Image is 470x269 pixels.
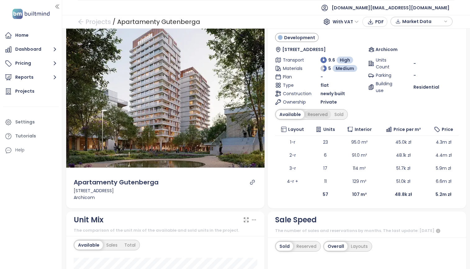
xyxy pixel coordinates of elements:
span: Building use [376,80,399,94]
span: 4.4m zł [435,152,452,158]
span: Layout [288,126,304,133]
div: Sold [331,110,347,119]
div: Help [3,144,59,156]
span: Apartamenty Gutenberga [275,20,360,29]
span: 51.7k zł [396,165,410,171]
span: Materials [283,65,306,72]
img: logo [11,7,52,20]
span: 5.9m zł [436,165,451,171]
span: With VAT [333,17,359,26]
span: 48.1k zł [396,152,411,158]
td: 91.0 m² [341,149,378,162]
div: Settings [15,118,35,126]
div: The number of sales and reservations by months. The last update: [DATE] [275,227,459,235]
button: PDF [362,17,387,27]
span: - [320,73,323,80]
span: Parking [376,72,399,79]
div: Available [276,110,304,119]
span: 51.0k zł [396,178,410,184]
span: Price per m² [394,126,421,133]
a: Projects [3,85,59,98]
div: / [113,16,116,27]
div: [STREET_ADDRESS] [74,187,257,194]
span: [STREET_ADDRESS] [282,46,326,53]
span: PDF [375,18,384,25]
span: Development [284,34,315,41]
div: Sale Speed [275,214,317,226]
span: Archicom [376,46,398,53]
span: Construction [283,90,306,97]
b: 48.8k zł [395,191,412,197]
span: 45.0k zł [395,139,411,145]
div: Reserved [293,242,320,251]
div: Sold [276,242,293,251]
span: 9.6 [328,57,335,63]
span: Private [320,99,337,105]
span: [DOMAIN_NAME][EMAIL_ADDRESS][DOMAIN_NAME] [332,0,449,15]
td: 23 [310,136,341,149]
span: Ownership [283,99,306,105]
td: 95.0 m² [341,136,378,149]
span: Interior [355,126,372,133]
span: High [340,57,350,63]
span: - [413,60,416,67]
div: Unit Mix [74,214,104,226]
td: 114 m² [341,162,378,175]
span: Residential [413,84,439,90]
div: The comparison of the unit mix of the available and sold units in the project. [74,227,257,234]
b: 5.2m zł [435,191,451,197]
a: Settings [3,116,59,128]
span: Market Data [402,17,442,26]
div: button [394,17,449,26]
button: Pricing [3,57,59,70]
div: Reserved [304,110,331,119]
span: Units Count [376,57,399,70]
span: arrow-left [78,19,84,25]
span: Plan [283,73,306,80]
td: 6 [310,149,341,162]
div: Overall [324,242,348,251]
td: 129 m² [341,175,378,188]
a: arrow-left Projects [78,16,111,27]
div: Tutorials [15,132,36,140]
span: Medium [336,65,354,72]
span: flat [320,82,329,89]
td: 1-r [275,136,310,149]
td: 11 [310,175,341,188]
button: Dashboard [3,43,59,56]
a: link [250,179,255,185]
a: Tutorials [3,130,59,142]
span: - [413,72,416,78]
div: Help [15,146,25,154]
a: Home [3,29,59,42]
td: 4-r + [275,175,310,188]
div: Apartamenty Gutenberga [74,178,159,187]
span: Type [283,82,306,89]
b: 107 m² [352,191,367,197]
b: 57 [323,191,328,197]
div: Available [75,241,103,249]
span: 5 [328,65,331,72]
span: Units [323,126,335,133]
td: 17 [310,162,341,175]
span: 6.6m zł [436,178,451,184]
div: Apartamenty Gutenberga [117,16,200,27]
div: Home [15,31,29,39]
div: Total [121,241,139,249]
div: Sales [103,241,121,249]
span: Price [442,126,453,133]
span: Transport [283,57,306,63]
div: Layouts [348,242,371,251]
div: Projects [15,87,35,95]
td: 3-r [275,162,310,175]
button: Reports [3,71,59,84]
div: Archicom [74,194,257,201]
span: newly built [320,90,345,97]
span: 4.3m zł [436,139,451,145]
td: 2-r [275,149,310,162]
